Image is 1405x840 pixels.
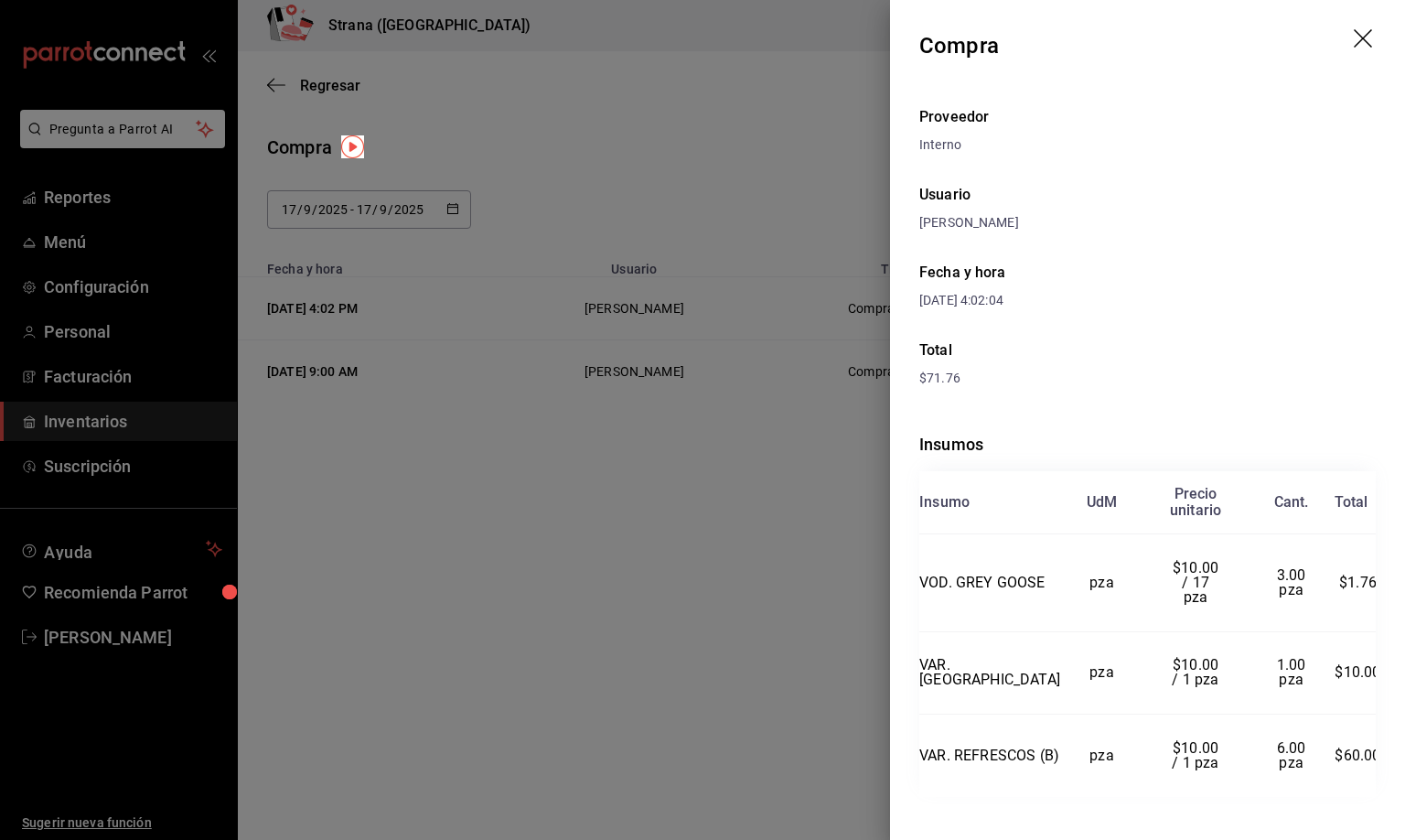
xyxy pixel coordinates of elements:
div: Fecha y hora [919,262,1148,284]
td: pza [1060,534,1143,632]
img: Tooltip marker [341,135,364,158]
td: pza [1060,631,1143,715]
div: Precio unitario [1170,486,1221,519]
span: 6.00 pza [1277,739,1310,771]
div: [DATE] 4:02:04 [919,291,1148,310]
div: Total [919,339,1376,361]
span: $10.00 / 1 pza [1172,656,1222,688]
div: Insumo [919,494,970,511]
td: pza [1060,715,1143,797]
td: VOD. GREY GOOSE [919,534,1060,632]
div: UdM [1087,494,1118,511]
span: $10.00 / 1 pza [1172,739,1222,771]
span: $10.00 [1335,663,1380,681]
div: Proveedor [919,106,1376,128]
span: $71.76 [919,371,960,385]
button: drag [1354,29,1376,51]
div: Compra [919,29,999,62]
span: $60.00 [1335,747,1380,764]
div: Interno [919,135,1376,155]
div: Total [1335,494,1367,511]
span: $10.00 / 17 pza [1173,559,1222,606]
div: [PERSON_NAME] [919,213,1376,232]
div: Cant. [1274,494,1309,511]
span: 1.00 pza [1277,656,1310,688]
td: VAR. [GEOGRAPHIC_DATA] [919,631,1060,715]
span: 3.00 pza [1277,566,1310,598]
div: Usuario [919,184,1376,206]
div: Insumos [919,432,1376,457]
td: VAR. REFRESCOS (B) [919,715,1060,797]
span: $1.76 [1339,574,1377,591]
